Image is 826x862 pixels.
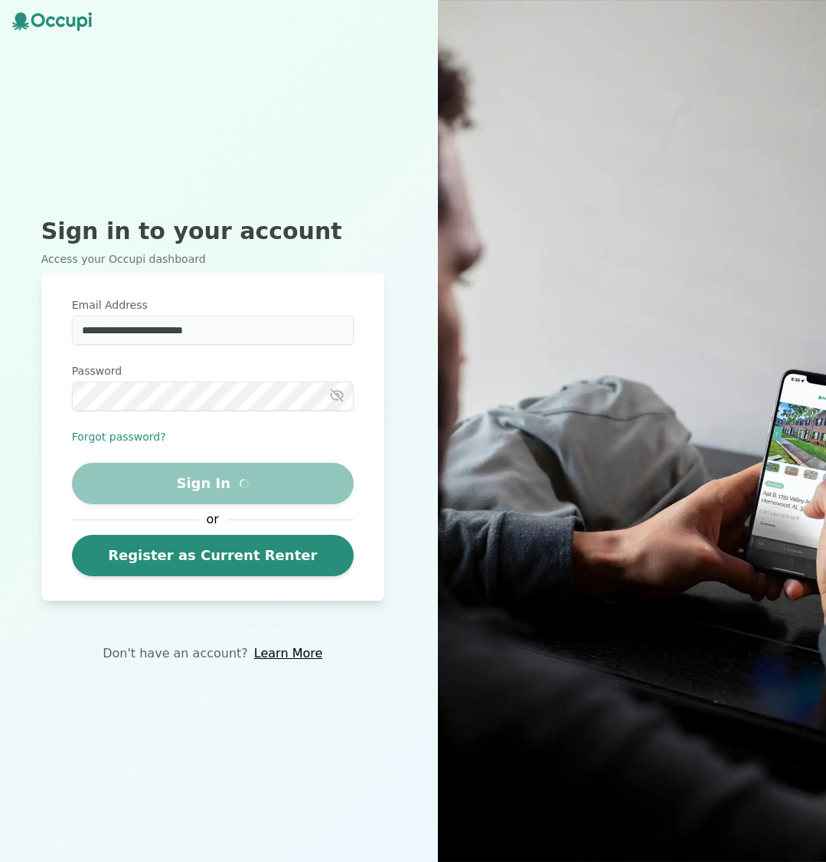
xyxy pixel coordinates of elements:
a: Learn More [254,644,322,663]
label: Password [72,363,354,379]
label: Email Address [72,297,354,313]
h2: Sign in to your account [41,218,384,245]
p: Don't have an account? [103,644,248,663]
button: Forgot password? [72,429,166,444]
a: Register as Current Renter [72,535,354,576]
span: or [199,510,227,529]
p: Access your Occupi dashboard [41,251,384,267]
